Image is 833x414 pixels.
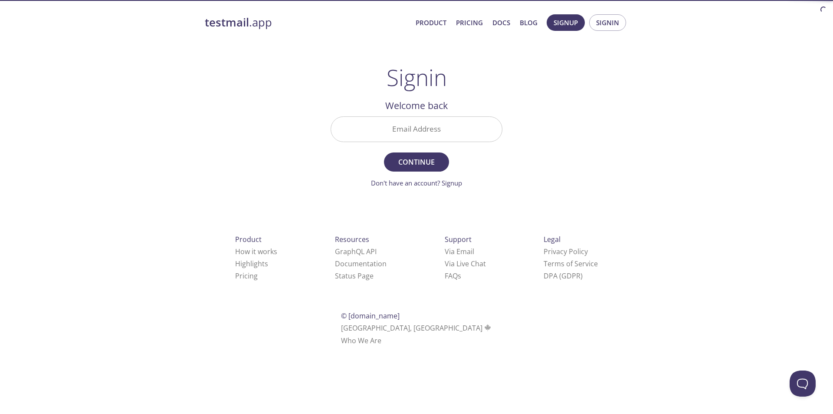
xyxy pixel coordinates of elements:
a: Documentation [335,259,387,268]
span: s [458,271,461,281]
span: Continue [394,156,439,168]
a: GraphQL API [335,247,377,256]
a: testmail.app [205,15,409,30]
a: Product [416,17,446,28]
a: Privacy Policy [544,247,588,256]
a: Highlights [235,259,268,268]
h2: Welcome back [331,98,502,113]
a: Terms of Service [544,259,598,268]
a: Don't have an account? Signup [371,179,462,187]
a: Status Page [335,271,374,281]
a: Pricing [235,271,258,281]
button: Signin [589,14,626,31]
span: [GEOGRAPHIC_DATA], [GEOGRAPHIC_DATA] [341,323,492,333]
strong: testmail [205,15,249,30]
button: Signup [547,14,585,31]
span: Signup [554,17,578,28]
a: Pricing [456,17,483,28]
a: Blog [520,17,538,28]
span: Signin [596,17,619,28]
span: Support [445,235,472,244]
iframe: Help Scout Beacon - Open [790,371,816,397]
span: Resources [335,235,369,244]
a: Who We Are [341,336,381,345]
a: Via Live Chat [445,259,486,268]
a: Via Email [445,247,474,256]
button: Continue [384,152,449,172]
span: © [DOMAIN_NAME] [341,311,400,321]
h1: Signin [387,64,447,90]
span: Product [235,235,262,244]
span: Legal [544,235,561,244]
a: Docs [492,17,510,28]
a: FAQ [445,271,461,281]
a: How it works [235,247,277,256]
a: DPA (GDPR) [544,271,583,281]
